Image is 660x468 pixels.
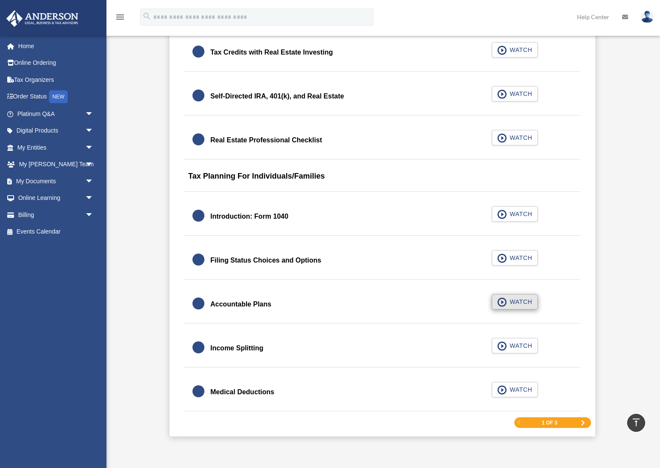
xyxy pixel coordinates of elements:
[115,12,125,22] i: menu
[85,190,102,207] span: arrow_drop_down
[507,298,532,306] span: WATCH
[507,90,532,98] span: WATCH
[4,10,81,27] img: Anderson Advisors Platinum Portal
[192,382,572,402] a: Medical Deductions WATCH
[210,134,322,146] div: Real Estate Professional Checklist
[192,338,572,358] a: Income Splitting WATCH
[507,341,532,350] span: WATCH
[6,71,106,88] a: Tax Organizers
[492,86,538,101] button: WATCH
[507,46,532,54] span: WATCH
[631,417,641,428] i: vertical_align_top
[85,206,102,224] span: arrow_drop_down
[85,156,102,173] span: arrow_drop_down
[492,206,538,222] button: WATCH
[49,90,68,103] div: NEW
[627,414,645,432] a: vertical_align_top
[192,250,572,271] a: Filing Status Choices and Options WATCH
[6,55,106,72] a: Online Ordering
[6,206,106,223] a: Billingarrow_drop_down
[85,173,102,190] span: arrow_drop_down
[6,139,106,156] a: My Entitiesarrow_drop_down
[641,11,654,23] img: User Pic
[507,210,532,218] span: WATCH
[210,342,263,354] div: Income Splitting
[507,254,532,262] span: WATCH
[192,206,572,227] a: Introduction: Form 1040 WATCH
[192,42,572,63] a: Tax Credits with Real Estate Investing WATCH
[210,90,344,102] div: Self-Directed IRA, 401(k), and Real Estate
[210,46,333,58] div: Tax Credits with Real Estate Investing
[210,298,271,310] div: Accountable Plans
[210,211,288,222] div: Introduction: Form 1040
[492,338,538,353] button: WATCH
[6,38,106,55] a: Home
[492,250,538,266] button: WATCH
[85,122,102,140] span: arrow_drop_down
[6,88,106,106] a: Order StatusNEW
[192,130,572,150] a: Real Estate Professional Checklist WATCH
[507,133,532,142] span: WATCH
[142,12,152,21] i: search
[210,386,274,398] div: Medical Deductions
[542,420,557,425] span: 1 of 3
[85,139,102,156] span: arrow_drop_down
[6,223,106,240] a: Events Calendar
[507,385,532,394] span: WATCH
[6,156,106,173] a: My [PERSON_NAME] Teamarrow_drop_down
[115,15,125,22] a: menu
[85,105,102,123] span: arrow_drop_down
[580,420,585,426] a: Next Page
[192,86,572,107] a: Self-Directed IRA, 401(k), and Real Estate WATCH
[192,294,572,315] a: Accountable Plans WATCH
[492,382,538,397] button: WATCH
[492,130,538,145] button: WATCH
[6,190,106,207] a: Online Learningarrow_drop_down
[184,165,580,192] div: Tax Planning For Individuals/Families
[6,122,106,139] a: Digital Productsarrow_drop_down
[6,173,106,190] a: My Documentsarrow_drop_down
[492,294,538,309] button: WATCH
[492,42,538,58] button: WATCH
[6,105,106,122] a: Platinum Q&Aarrow_drop_down
[210,254,321,266] div: Filing Status Choices and Options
